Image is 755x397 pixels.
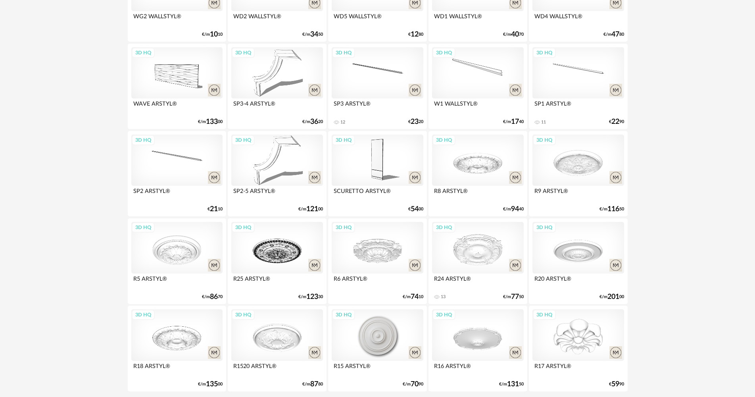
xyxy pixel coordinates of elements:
span: 94 [511,206,519,212]
div: SP3-4 ARSTYL® [231,98,323,114]
a: 3D HQ SP3-4 ARSTYL® €/m3620 [228,44,326,129]
a: 3D HQ W1 WALLSTYL® €/m1740 [428,44,527,129]
div: 3D HQ [132,222,155,233]
a: 3D HQ R8 ARSTYL® €/m9440 [428,131,527,217]
div: R18 ARSTYL® [131,361,223,377]
div: €/m 70 [503,32,524,37]
a: 3D HQ R18 ARSTYL® €/m13500 [128,306,226,391]
div: 3D HQ [232,48,255,58]
div: € 10 [207,206,223,212]
a: 3D HQ R9 ARSTYL® €/m11650 [529,131,627,217]
span: 54 [411,206,419,212]
div: SP3 ARSTYL® [332,98,423,114]
a: 3D HQ R25 ARSTYL® €/m12330 [228,218,326,304]
div: €/m 00 [599,294,624,300]
a: 3D HQ R24 ARSTYL® 13 €/m7750 [428,218,527,304]
div: 13 [441,294,446,300]
div: WD1 WALLSTYL® [432,11,523,27]
a: 3D HQ SP3 ARSTYL® 12 €2320 [328,44,426,129]
a: 3D HQ R1520 ARSTYL® €/m8780 [228,306,326,391]
div: 3D HQ [232,222,255,233]
div: WD5 WALLSTYL® [332,11,423,27]
div: 3D HQ [132,48,155,58]
span: 77 [511,294,519,300]
div: 3D HQ [533,222,556,233]
div: 3D HQ [232,135,255,145]
div: R16 ARSTYL® [432,361,523,377]
div: R8 ARSTYL® [432,186,523,202]
span: 116 [607,206,619,212]
a: 3D HQ R20 ARSTYL® €/m20100 [529,218,627,304]
span: 34 [310,32,318,37]
div: 3D HQ [332,310,355,320]
div: R24 ARSTYL® [432,274,523,289]
div: WAVE ARSTYL® [131,98,223,114]
div: € 00 [408,206,423,212]
div: €/m 20 [302,119,323,125]
div: 3D HQ [432,222,455,233]
div: R15 ARSTYL® [332,361,423,377]
div: SP1 ARSTYL® [532,98,624,114]
div: €/m 80 [302,382,323,387]
div: 3D HQ [232,310,255,320]
div: €/m 30 [298,294,323,300]
div: €/m 50 [302,32,323,37]
div: SP2-5 ARSTYL® [231,186,323,202]
div: 3D HQ [332,48,355,58]
div: R5 ARSTYL® [131,274,223,289]
span: 86 [210,294,218,300]
div: 3D HQ [332,222,355,233]
div: €/m 40 [503,206,524,212]
a: 3D HQ SCURETTO ARSTYL® €5400 [328,131,426,217]
div: 3D HQ [332,135,355,145]
div: €/m 00 [298,206,323,212]
div: 3D HQ [132,135,155,145]
div: € 20 [408,119,423,125]
span: 22 [611,119,619,125]
span: 70 [411,382,419,387]
div: 3D HQ [533,310,556,320]
span: 87 [310,382,318,387]
span: 74 [411,294,419,300]
span: 17 [511,119,519,125]
span: 47 [611,32,619,37]
div: € 80 [408,32,423,37]
div: W1 WALLSTYL® [432,98,523,114]
div: R20 ARSTYL® [532,274,624,289]
div: €/m 80 [603,32,624,37]
div: 3D HQ [432,135,455,145]
div: 3D HQ [132,310,155,320]
div: € 90 [609,382,624,387]
a: 3D HQ R15 ARSTYL® €/m7090 [328,306,426,391]
div: SCURETTO ARSTYL® [332,186,423,202]
div: R6 ARSTYL® [332,274,423,289]
div: WD4 WALLSTYL® [532,11,624,27]
div: €/m 70 [202,294,223,300]
div: R17 ARSTYL® [532,361,624,377]
div: €/m 50 [599,206,624,212]
div: 3D HQ [432,48,455,58]
span: 123 [306,294,318,300]
div: €/m 50 [503,294,524,300]
a: 3D HQ R5 ARSTYL® €/m8670 [128,218,226,304]
div: 11 [541,119,546,125]
div: WD2 WALLSTYL® [231,11,323,27]
span: 21 [210,206,218,212]
span: 135 [206,382,218,387]
a: 3D HQ SP1 ARSTYL® 11 €2290 [529,44,627,129]
div: R25 ARSTYL® [231,274,323,289]
div: 12 [340,119,345,125]
div: € 90 [609,119,624,125]
div: R9 ARSTYL® [532,186,624,202]
span: 121 [306,206,318,212]
div: 3D HQ [432,310,455,320]
a: 3D HQ SP2 ARSTYL® €2110 [128,131,226,217]
span: 133 [206,119,218,125]
span: 23 [411,119,419,125]
div: €/m 50 [499,382,524,387]
a: 3D HQ R16 ARSTYL® €/m13150 [428,306,527,391]
span: 59 [611,382,619,387]
div: €/m 40 [503,119,524,125]
div: €/m 10 [403,294,423,300]
div: €/m 00 [198,382,223,387]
